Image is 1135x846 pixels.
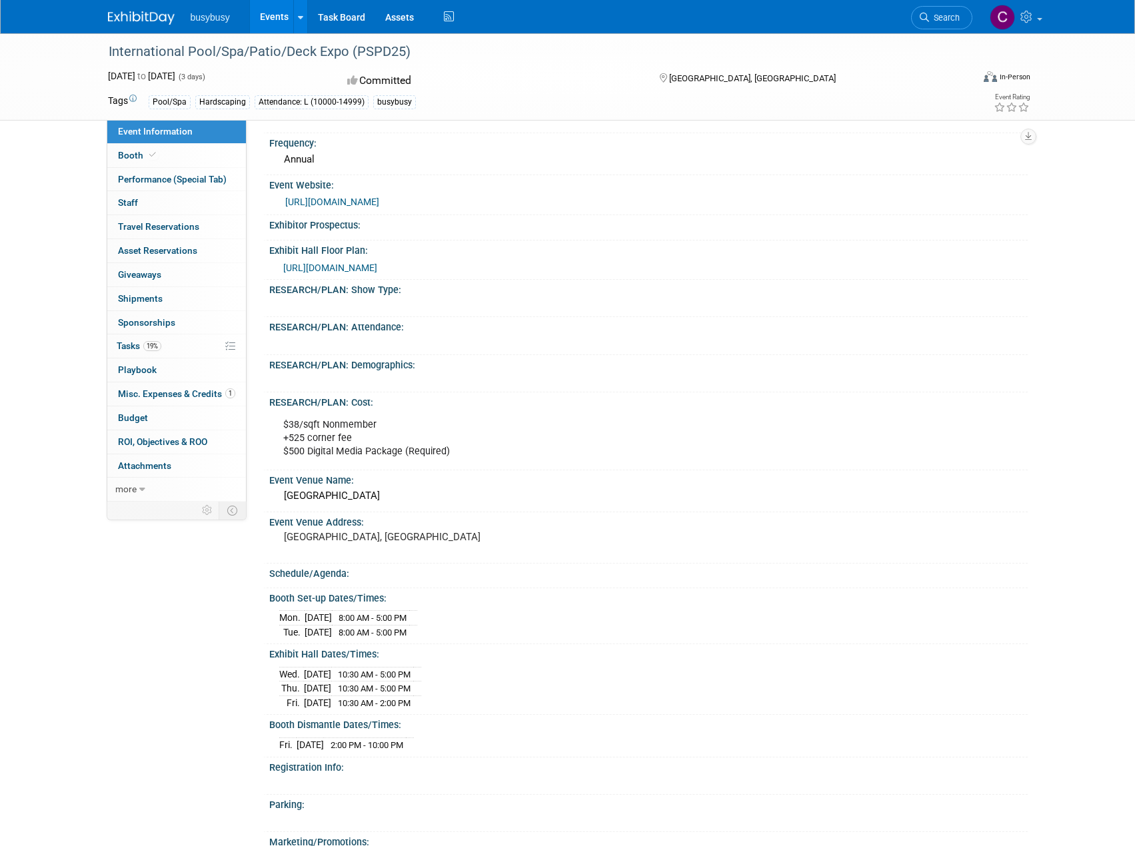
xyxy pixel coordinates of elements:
div: Exhibit Hall Dates/Times: [269,644,1028,661]
i: Booth reservation complete [149,151,156,159]
span: 10:30 AM - 5:00 PM [338,669,411,679]
a: Asset Reservations [107,239,246,262]
div: Parking: [269,795,1028,811]
div: Event Rating [994,94,1030,101]
a: more [107,478,246,501]
span: 10:30 AM - 2:00 PM [338,698,411,708]
span: Attachments [118,460,171,471]
span: to [135,71,148,81]
td: [DATE] [297,737,324,751]
span: Giveaways [118,269,161,280]
a: Sponsorships [107,311,246,334]
a: Shipments [107,287,246,310]
span: 8:00 AM - 5:00 PM [339,613,407,623]
span: Misc. Expenses & Credits [118,388,235,399]
span: 10:30 AM - 5:00 PM [338,683,411,693]
div: RESEARCH/PLAN: Cost: [269,392,1028,409]
div: Committed [343,69,638,93]
a: Giveaways [107,263,246,286]
div: Exhibit Hall Floor Plan: [269,240,1028,257]
div: Hardscaping [195,95,250,109]
span: Playbook [118,364,157,375]
td: [DATE] [305,625,332,639]
div: International Pool/Spa/Patio/Deck Expo (PSPD25) [104,40,952,64]
span: Staff [118,197,138,208]
a: Attachments [107,454,246,478]
span: Tasks [117,340,161,351]
div: $38/sqft Nonmember +525 corner fee $500 Digital Media Package (Required) [274,412,880,465]
span: Shipments [118,293,163,304]
div: Pool/Spa [149,95,191,109]
a: Performance (Special Tab) [107,168,246,191]
span: Booth [118,150,159,161]
span: 19% [143,341,161,351]
span: Event Information [118,126,193,137]
a: Search [911,6,972,29]
span: Travel Reservations [118,221,199,232]
div: Schedule/Agenda: [269,564,1028,580]
td: [DATE] [304,667,331,681]
td: Mon. [279,611,305,626]
span: (3 days) [177,73,205,81]
td: Personalize Event Tab Strip [196,502,219,519]
img: Collin Larson [990,5,1015,30]
div: Frequency: [269,133,1028,150]
a: Event Information [107,120,246,143]
span: [DATE] [DATE] [108,71,175,81]
div: [GEOGRAPHIC_DATA] [279,486,1018,506]
td: Tags [108,94,137,109]
a: Tasks19% [107,334,246,358]
div: Attendance: L (10000-14999) [255,95,369,109]
td: Thu. [279,681,304,696]
td: [DATE] [305,611,332,626]
td: Fri. [279,695,304,709]
td: Fri. [279,737,297,751]
td: Wed. [279,667,304,681]
div: RESEARCH/PLAN: Attendance: [269,317,1028,334]
div: RESEARCH/PLAN: Show Type: [269,280,1028,296]
div: Exhibitor Prospectus: [269,215,1028,232]
div: Booth Set-up Dates/Times: [269,588,1028,605]
span: [GEOGRAPHIC_DATA], [GEOGRAPHIC_DATA] [669,73,836,83]
span: Asset Reservations [118,245,197,256]
div: Booth Dismantle Dates/Times: [269,715,1028,731]
span: busybusy [191,12,230,23]
span: ROI, Objectives & ROO [118,436,207,447]
div: Event Format [894,69,1031,89]
span: Performance (Special Tab) [118,174,227,185]
div: busybusy [373,95,416,109]
td: Toggle Event Tabs [219,502,246,519]
span: Budget [118,412,148,423]
div: Event Venue Name: [269,470,1028,487]
div: Event Venue Address: [269,512,1028,529]
div: Registration Info: [269,757,1028,774]
img: Format-Inperson.png [984,71,997,82]
a: [URL][DOMAIN_NAME] [283,262,377,273]
img: ExhibitDay [108,11,175,25]
div: Annual [279,149,1018,170]
span: Search [929,13,960,23]
span: more [115,484,137,494]
a: Playbook [107,358,246,382]
a: ROI, Objectives & ROO [107,430,246,454]
a: Travel Reservations [107,215,246,238]
a: Misc. Expenses & Credits1 [107,382,246,406]
a: Booth [107,144,246,167]
span: 2:00 PM - 10:00 PM [331,740,403,750]
span: Sponsorships [118,317,175,328]
td: [DATE] [304,681,331,696]
a: Staff [107,191,246,214]
td: Tue. [279,625,305,639]
span: 1 [225,388,235,398]
span: 8:00 AM - 5:00 PM [339,628,407,637]
td: [DATE] [304,695,331,709]
div: RESEARCH/PLAN: Demographics: [269,355,1028,372]
div: Event Website: [269,175,1028,192]
a: Budget [107,406,246,430]
div: In-Person [999,72,1030,82]
a: [URL][DOMAIN_NAME] [285,197,379,207]
pre: [GEOGRAPHIC_DATA], [GEOGRAPHIC_DATA] [284,531,570,543]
